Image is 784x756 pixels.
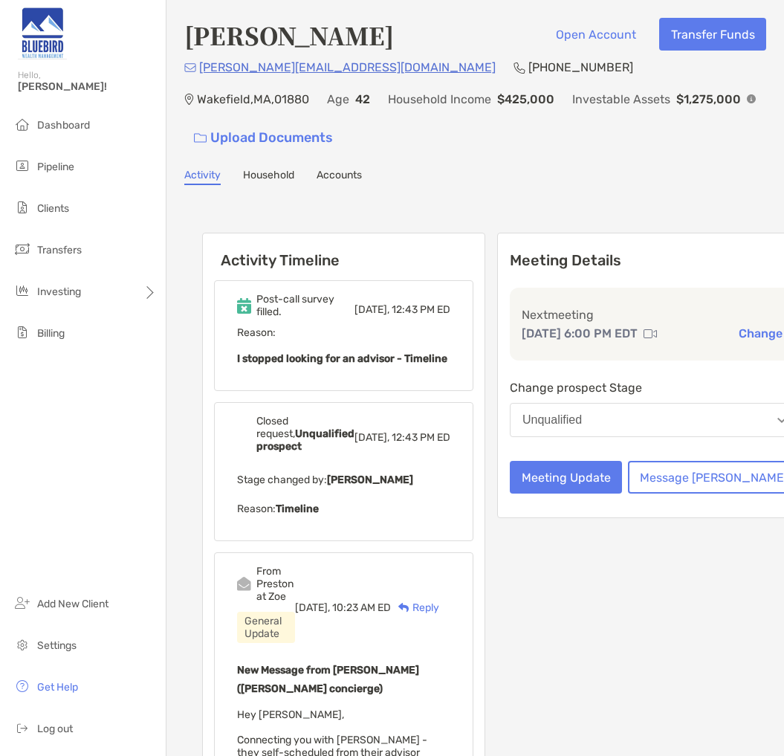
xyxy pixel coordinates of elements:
img: Phone Icon [514,62,525,74]
span: [PERSON_NAME]! [18,80,157,93]
span: [DATE], [354,431,389,444]
b: I stopped looking for an advisor - Timeline [237,352,447,365]
img: Info Icon [747,94,756,103]
h4: [PERSON_NAME] [184,18,394,52]
img: pipeline icon [13,157,31,175]
div: Closed request, [256,415,354,453]
span: Pipeline [37,161,74,173]
img: button icon [194,133,207,143]
span: Add New Client [37,598,108,610]
b: [PERSON_NAME] [327,474,413,486]
span: Clients [37,202,69,215]
img: investing icon [13,282,31,300]
div: From Preston at Zoe [256,565,295,603]
span: 12:43 PM ED [392,303,450,316]
p: 42 [355,90,370,109]
img: Zoe Logo [18,6,67,59]
span: 12:43 PM ED [392,431,450,444]
img: transfers icon [13,240,31,258]
a: Accounts [317,169,362,185]
img: Event icon [237,427,251,441]
img: get-help icon [13,677,31,695]
div: Unqualified [522,413,582,427]
img: settings icon [13,636,31,653]
p: $1,275,000 [676,90,741,109]
span: Transfers [37,244,82,256]
b: Unqualified prospect [256,427,354,453]
a: Activity [184,169,221,185]
div: Reply [391,600,439,616]
img: clients icon [13,198,31,216]
span: 10:23 AM ED [332,601,391,614]
p: $425,000 [497,90,554,109]
div: Post-call survey filled. [256,293,354,318]
span: Dashboard [37,119,90,132]
b: New Message from [PERSON_NAME] ([PERSON_NAME] concierge) [237,664,419,695]
span: [DATE], [295,601,330,614]
img: communication type [644,328,657,340]
p: [PHONE_NUMBER] [528,58,633,77]
p: Stage changed by: [237,471,450,489]
img: dashboard icon [13,115,31,133]
img: billing icon [13,323,31,341]
p: [PERSON_NAME][EMAIL_ADDRESS][DOMAIN_NAME] [199,58,496,77]
p: Investable Assets [572,90,670,109]
span: Billing [37,327,65,340]
h6: Activity Timeline [203,233,485,269]
button: Meeting Update [510,461,622,494]
span: [DATE], [354,303,389,316]
button: Open Account [544,18,647,51]
a: Upload Documents [184,122,343,154]
b: Timeline [276,503,319,515]
img: Event icon [237,577,251,591]
p: Age [327,90,349,109]
img: Reply icon [398,603,409,613]
p: Wakefield , MA , 01880 [197,90,309,109]
p: Reason: [237,500,450,518]
span: Settings [37,639,77,652]
img: add_new_client icon [13,594,31,612]
a: Household [243,169,294,185]
span: Reason: [237,326,450,368]
span: Log out [37,723,73,735]
img: Email Icon [184,63,196,72]
img: logout icon [13,719,31,737]
img: Location Icon [184,94,194,106]
button: Transfer Funds [659,18,766,51]
p: [DATE] 6:00 PM EDT [522,324,638,343]
img: Event icon [237,298,251,314]
span: Investing [37,285,81,298]
span: Get Help [37,681,78,694]
p: Household Income [388,90,491,109]
div: General Update [237,612,295,643]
